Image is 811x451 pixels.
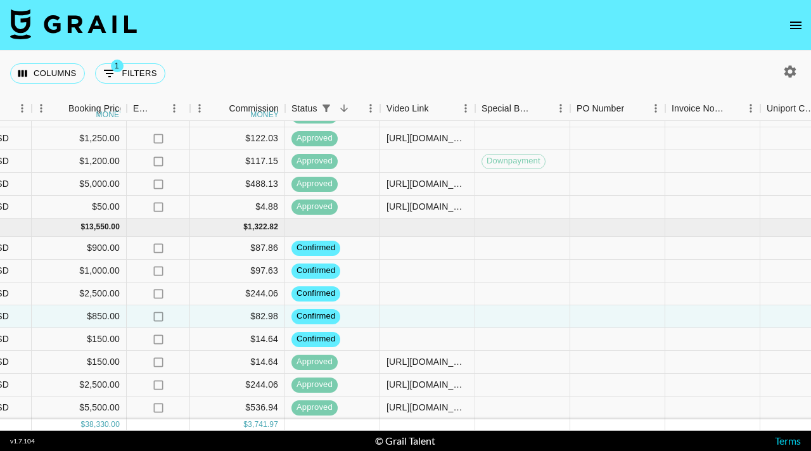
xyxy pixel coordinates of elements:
[386,132,468,144] div: https://www.instagram.com/p/DOyrUIpDtvx/
[127,96,190,121] div: Expenses: Remove Commission?
[190,150,285,173] div: $117.15
[10,437,35,445] div: v 1.7.104
[85,222,120,232] div: 13,550.00
[248,222,278,232] div: 1,322.82
[229,96,279,121] div: Commission
[85,419,120,430] div: 38,330.00
[291,265,340,277] span: confirmed
[211,99,229,117] button: Sort
[190,127,285,150] div: $122.03
[386,96,429,121] div: Video Link
[482,155,545,167] span: Downpayment
[190,173,285,196] div: $488.13
[291,288,340,300] span: confirmed
[672,96,724,121] div: Invoice Notes
[32,99,51,118] button: Menu
[386,200,468,213] div: https://www.tiktok.com/@kaitlyn.drew/video/7554965772368448799
[32,127,127,150] div: $1,250.00
[291,242,340,254] span: confirmed
[248,419,278,430] div: 3,741.97
[10,63,85,84] button: Select columns
[190,305,285,328] div: $82.98
[291,132,338,144] span: approved
[375,435,435,447] div: © Grail Talent
[68,96,124,121] div: Booking Price
[291,201,338,213] span: approved
[13,99,32,118] button: Menu
[32,328,127,351] div: $150.00
[724,99,741,117] button: Sort
[190,196,285,219] div: $4.88
[570,96,665,121] div: PO Number
[190,237,285,260] div: $87.86
[380,96,475,121] div: Video Link
[361,99,380,118] button: Menu
[646,99,665,118] button: Menu
[32,283,127,305] div: $2,500.00
[386,177,468,190] div: https://www.instagram.com/p/DPEqdfHiSuV/?hl=en
[551,99,570,118] button: Menu
[386,355,468,368] div: https://www.tiktok.com/@kaitlyn.drew/video/7556331342095535390
[32,237,127,260] div: $900.00
[80,419,85,430] div: $
[291,333,340,345] span: confirmed
[429,99,447,117] button: Sort
[243,222,248,232] div: $
[775,435,801,447] a: Terms
[783,13,808,38] button: open drawer
[291,402,338,414] span: approved
[456,99,475,118] button: Menu
[32,150,127,173] div: $1,200.00
[291,178,338,190] span: approved
[577,96,624,121] div: PO Number
[165,99,184,118] button: Menu
[32,305,127,328] div: $850.00
[317,99,335,117] div: 1 active filter
[482,96,533,121] div: Special Booking Type
[475,96,570,121] div: Special Booking Type
[190,99,209,118] button: Menu
[96,111,125,118] div: money
[32,173,127,196] div: $5,000.00
[190,283,285,305] div: $244.06
[291,379,338,391] span: approved
[190,260,285,283] div: $97.63
[386,401,468,414] div: https://www.tiktok.com/@509_couple/video/7556645152782044446
[190,374,285,397] div: $244.06
[624,99,642,117] button: Sort
[291,155,338,167] span: approved
[291,96,317,121] div: Status
[151,99,169,117] button: Sort
[133,96,151,121] div: Expenses: Remove Commission?
[741,99,760,118] button: Menu
[250,111,279,118] div: money
[32,260,127,283] div: $1,000.00
[317,99,335,117] button: Show filters
[665,96,760,121] div: Invoice Notes
[80,222,85,232] div: $
[32,351,127,374] div: $150.00
[32,374,127,397] div: $2,500.00
[291,310,340,322] span: confirmed
[32,397,127,419] div: $5,500.00
[291,356,338,368] span: approved
[32,196,127,219] div: $50.00
[335,99,353,117] button: Sort
[51,99,68,117] button: Sort
[243,419,248,430] div: $
[285,96,380,121] div: Status
[386,378,468,391] div: https://www.tiktok.com/@cynthia_lifts/video/7556650046901456142?_r=1&_t=ZT-90DXLlFWdBX
[533,99,551,117] button: Sort
[111,60,124,72] span: 1
[95,63,165,84] button: Show filters
[10,9,137,39] img: Grail Talent
[190,351,285,374] div: $14.64
[190,328,285,351] div: $14.64
[190,397,285,419] div: $536.94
